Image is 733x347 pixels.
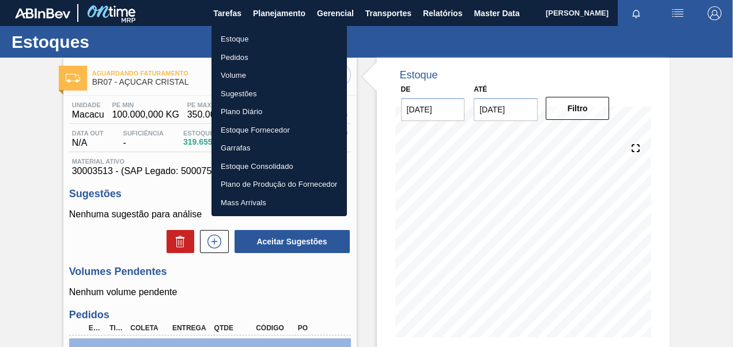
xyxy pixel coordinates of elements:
a: Garrafas [211,139,347,157]
a: Plano Diário [211,103,347,121]
a: Estoque Fornecedor [211,121,347,139]
a: Estoque Consolidado [211,157,347,176]
a: Volume [211,66,347,85]
a: Mass Arrivals [211,194,347,212]
a: Plano de Produção do Fornecedor [211,175,347,194]
a: Sugestões [211,85,347,103]
a: Estoque [211,30,347,48]
a: Pedidos [211,48,347,67]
